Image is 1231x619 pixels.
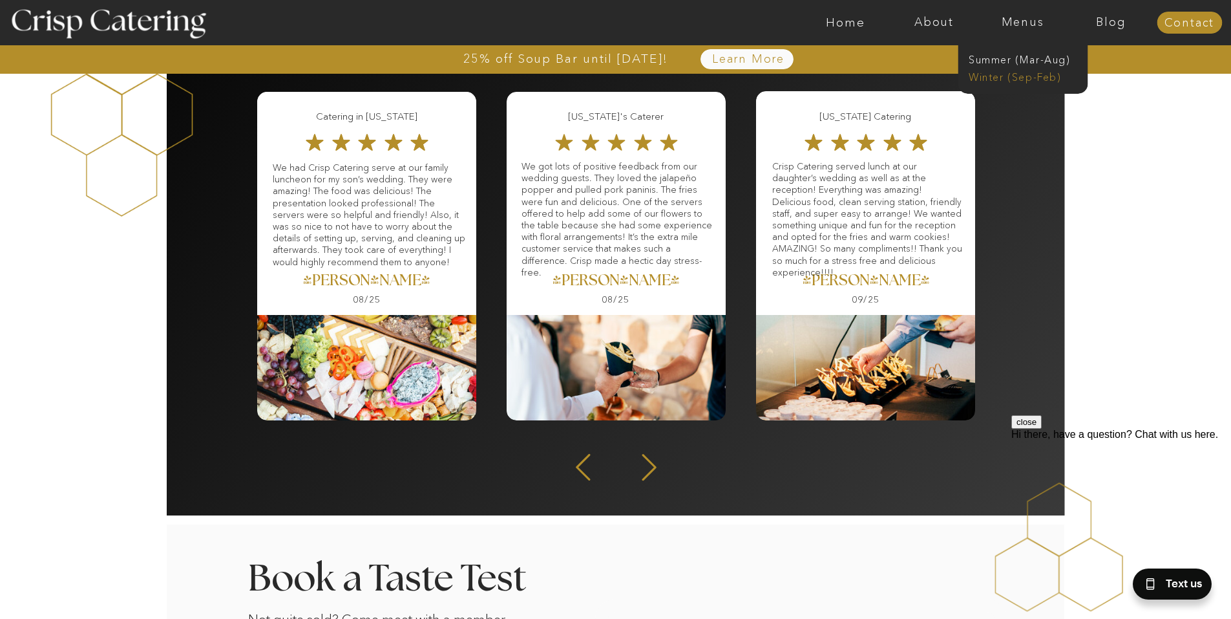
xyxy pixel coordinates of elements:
[330,295,404,307] h3: 08/25
[579,295,653,307] h3: 08/25
[1011,415,1231,570] iframe: podium webchat widget prompt
[969,70,1075,82] a: Winter (Sep-Feb)
[1128,554,1231,619] iframe: podium webchat widget bubble
[277,109,457,124] h3: Catering in [US_STATE]
[772,160,963,276] p: Crisp Catering served lunch at our daughter’s wedding as well as at the reception! Everything was...
[737,273,996,292] a: [PERSON_NAME]
[978,16,1067,29] a: Menus
[273,162,466,265] p: We had Crisp Catering serve at our family luncheon for my son’s wedding. They were amazing! The f...
[237,273,496,292] a: [PERSON_NAME]
[890,16,978,29] a: About
[1067,16,1155,29] a: Blog
[417,52,715,65] a: 25% off Soup Bar until [DATE]!
[487,273,746,292] a: [PERSON_NAME]
[829,295,903,307] h3: 09/25
[775,109,956,124] h3: [US_STATE] Catering
[682,53,815,66] a: Learn More
[801,16,890,29] a: Home
[521,160,715,276] p: We got lots of positive feedback from our wedding guests. They loved the jalapeño popper and pull...
[248,561,560,594] h3: Book a Taste Test
[526,109,706,124] h3: [US_STATE]'s Caterer
[1157,17,1222,30] a: Contact
[969,52,1084,65] a: Summer (Mar-Aug)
